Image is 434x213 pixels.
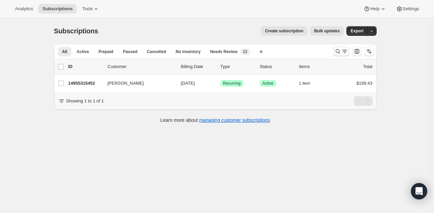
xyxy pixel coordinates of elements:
span: Tools [82,6,93,12]
button: Export [346,26,367,36]
span: Prepaid [98,49,113,54]
button: Create new view [256,47,267,56]
span: 1 item [299,81,310,86]
span: Subscriptions [42,6,73,12]
span: Active [263,81,274,86]
p: 14955315452 [68,80,102,87]
button: Analytics [11,4,37,14]
span: Export [350,28,363,34]
nav: Pagination [354,96,373,106]
div: Open Intercom Messenger [411,183,427,199]
span: Help [370,6,379,12]
span: Analytics [15,6,33,12]
p: Total [363,63,372,70]
button: 1 item [299,79,318,88]
span: Bulk updates [314,28,340,34]
span: Recurring [223,81,241,86]
button: Sort the results [364,47,374,56]
span: [DATE] [181,81,195,86]
span: All [62,49,67,54]
span: Needs Review [210,49,238,54]
span: Paused [123,49,138,54]
button: [PERSON_NAME] [104,78,171,89]
div: IDCustomerBilling DateTypeStatusItemsTotal [68,63,373,70]
button: Subscriptions [38,4,77,14]
button: Bulk updates [310,26,344,36]
span: 22 [243,49,247,54]
div: Type [220,63,254,70]
span: $199.43 [357,81,373,86]
p: Customer [108,63,176,70]
button: Customize table column order and visibility [352,47,362,56]
span: Settings [403,6,419,12]
span: Active [77,49,89,54]
span: Create subscription [265,28,303,34]
span: Cancelled [147,49,166,54]
div: Items [299,63,333,70]
button: Create subscription [261,26,307,36]
span: [PERSON_NAME] [108,80,144,87]
button: Tools [78,4,104,14]
button: Search and filter results [333,47,349,56]
span: No inventory [176,49,200,54]
p: Status [260,63,294,70]
p: Learn more about [160,117,270,124]
a: managing customer subscriptions [199,117,270,123]
p: Billing Date [181,63,215,70]
p: Showing 1 to 1 of 1 [66,98,104,104]
button: Settings [392,4,423,14]
span: Subscriptions [54,27,98,35]
p: ID [68,63,102,70]
button: Help [359,4,390,14]
div: 14955315452[PERSON_NAME][DATE]SuccessRecurringSuccessActive1 item$199.43 [68,79,373,88]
